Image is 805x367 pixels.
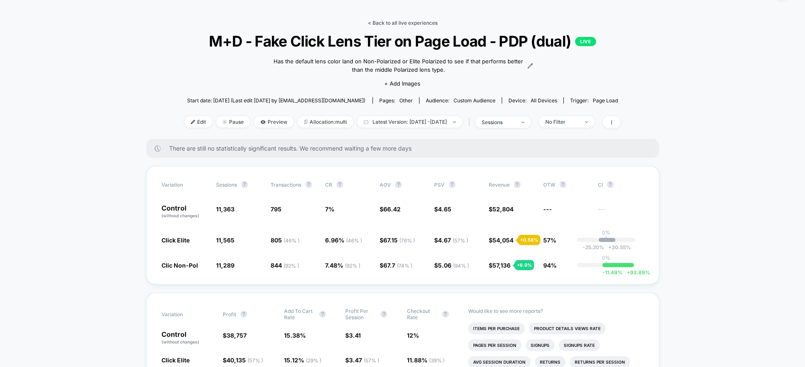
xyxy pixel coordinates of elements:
[357,116,462,128] span: Latest Version: [DATE] - [DATE]
[162,181,208,188] span: Variation
[434,206,451,213] span: $
[345,357,379,364] span: $
[407,357,445,364] span: 11.88 %
[607,181,614,188] button: ?
[284,357,321,364] span: 15.12 %
[336,181,343,188] button: ?
[466,116,475,128] span: |
[453,237,468,244] span: ( 57 % )
[543,181,589,188] span: OTW
[380,311,387,318] button: ?
[206,32,599,50] span: M+D - Fake Click Lens Tier on Page Load - PDP (dual)
[271,237,300,244] span: 805
[162,205,208,219] p: Control
[216,262,234,269] span: 11,289
[605,261,607,267] p: |
[489,262,511,269] span: $
[247,357,263,364] span: ( 57 % )
[521,122,524,123] img: end
[380,237,415,244] span: $
[271,206,281,213] span: 795
[346,237,362,244] span: ( 46 % )
[271,262,299,269] span: 844
[434,262,469,269] span: $
[545,119,579,125] div: No Filter
[453,263,469,269] span: ( 94 % )
[529,323,606,334] li: Product Details Views Rate
[216,182,237,188] span: Sessions
[271,182,301,188] span: Transactions
[162,357,190,364] span: Click Elite
[162,308,208,320] span: Variation
[284,237,300,244] span: ( 46 % )
[162,262,198,269] span: Clic Non-Pol
[399,97,413,104] span: other
[407,332,419,339] span: 12 %
[306,357,321,364] span: ( 29 % )
[453,97,495,104] span: Custom Audience
[304,120,307,124] img: rebalance
[438,206,451,213] span: 4.65
[426,97,495,104] div: Audience:
[514,181,521,188] button: ?
[379,97,413,104] div: Pages:
[442,311,449,318] button: ?
[608,244,612,250] span: +
[380,206,401,213] span: $
[583,244,604,250] span: -25.20 %
[468,323,525,334] li: Items Per Purchase
[345,308,376,320] span: Profit Per Session
[502,97,563,104] span: Device:
[598,207,644,219] span: ---
[241,181,248,188] button: ?
[560,181,566,188] button: ?
[489,237,513,244] span: $
[468,308,644,314] p: Would like to see more reports?
[489,206,513,213] span: $
[492,237,513,244] span: 54,054
[453,121,456,123] img: end
[254,116,294,128] span: Preview
[349,357,379,364] span: 3.47
[162,339,199,344] span: (without changes)
[395,181,402,188] button: ?
[449,181,456,188] button: ?
[368,20,438,26] a: < Back to all live experiences
[383,206,401,213] span: 66.42
[345,332,361,339] span: $
[492,206,513,213] span: 52,804
[187,97,365,104] span: Start date: [DATE] (Last edit [DATE] by [EMAIL_ADDRESS][DOMAIN_NAME])
[585,121,588,123] img: end
[598,181,644,188] span: CI
[223,311,236,318] span: Profit
[468,339,521,351] li: Pages Per Session
[325,182,332,188] span: CR
[543,206,552,213] span: ---
[383,237,415,244] span: 67.15
[407,308,438,320] span: Checkout Rate
[515,260,534,270] div: + 8.9 %
[345,263,360,269] span: ( 92 % )
[162,213,199,218] span: (without changes)
[227,357,263,364] span: 40,135
[162,331,214,345] p: Control
[438,262,469,269] span: 5.06
[223,332,247,339] span: $
[319,311,326,318] button: ?
[434,182,445,188] span: PSV
[325,206,334,213] span: 7 %
[492,262,511,269] span: 57,136
[216,237,234,244] span: 11,565
[216,206,234,213] span: 11,363
[227,332,247,339] span: 38,757
[325,262,360,269] span: 7.48 %
[284,332,306,339] span: 15.38 %
[604,244,631,250] span: 30.55 %
[570,97,618,104] div: Trigger:
[384,80,420,87] span: + Add Images
[602,269,623,276] span: -11.49 %
[380,262,412,269] span: $
[434,237,468,244] span: $
[185,116,212,128] span: Edit
[623,269,650,276] span: 93.89 %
